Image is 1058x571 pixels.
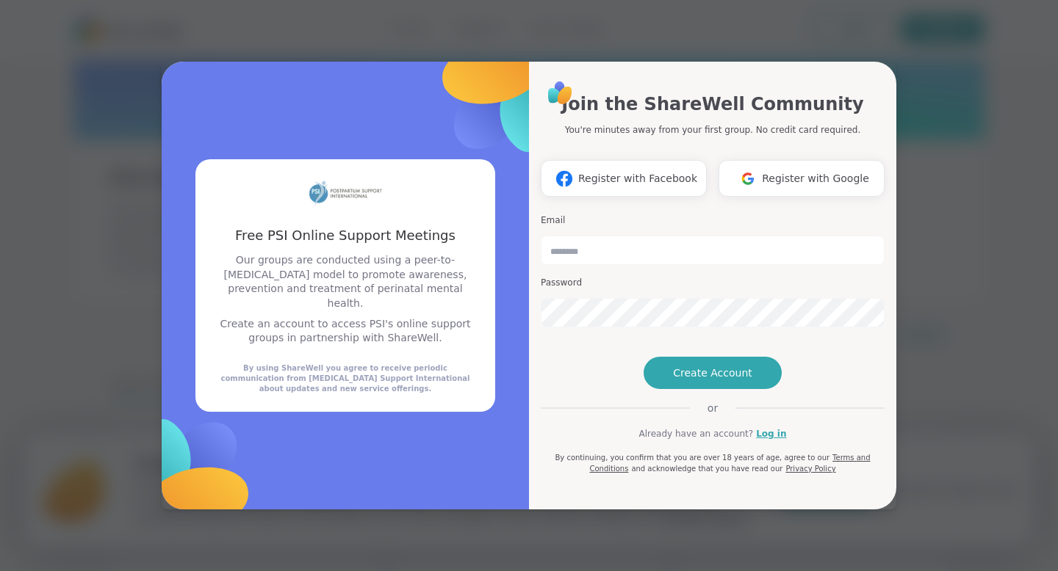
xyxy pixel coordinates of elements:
span: By continuing, you confirm that you are over 18 years of age, agree to our [555,454,830,462]
span: Register with Facebook [578,171,697,186]
img: partner logo [309,177,382,208]
h3: Free PSI Online Support Meetings [213,226,478,244]
button: Register with Google [719,160,885,197]
h1: Join the ShareWell Community [561,91,863,117]
h3: Password [541,277,885,289]
span: and acknowledge that you have read our [631,465,782,473]
a: Log in [756,427,786,440]
span: Already have an account? [638,427,753,440]
div: By using ShareWell you agree to receive periodic communication from [MEDICAL_DATA] Support Intern... [213,363,478,394]
p: You're minutes away from your first group. No credit card required. [565,123,860,137]
a: Privacy Policy [785,465,835,473]
h3: Email [541,214,885,227]
img: ShareWell Logomark [550,165,578,192]
span: or [690,401,735,415]
p: Our groups are conducted using a peer-to-[MEDICAL_DATA] model to promote awareness, prevention an... [213,253,478,310]
button: Register with Facebook [541,160,707,197]
img: ShareWell Logo [544,76,577,109]
button: Create Account [644,357,782,389]
a: Terms and Conditions [589,454,870,473]
span: Register with Google [762,171,869,186]
img: ShareWell Logomark [734,165,762,192]
p: Create an account to access PSI's online support groups in partnership with ShareWell. [213,317,478,346]
span: Create Account [673,365,752,380]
